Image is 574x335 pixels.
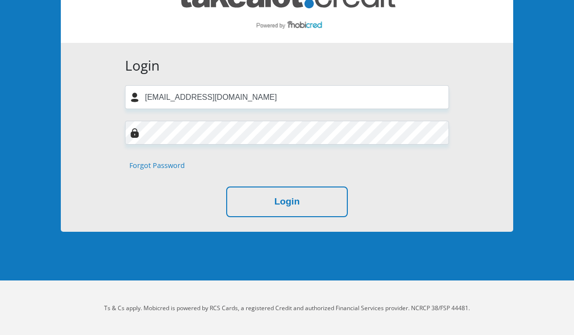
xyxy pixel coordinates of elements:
p: Ts & Cs apply. Mobicred is powered by RCS Cards, a registered Credit and authorized Financial Ser... [61,304,513,313]
h3: Login [125,57,449,74]
img: user-icon image [130,93,140,102]
img: Image [130,128,140,138]
input: Username [125,85,449,109]
a: Forgot Password [129,160,185,171]
button: Login [226,186,348,217]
